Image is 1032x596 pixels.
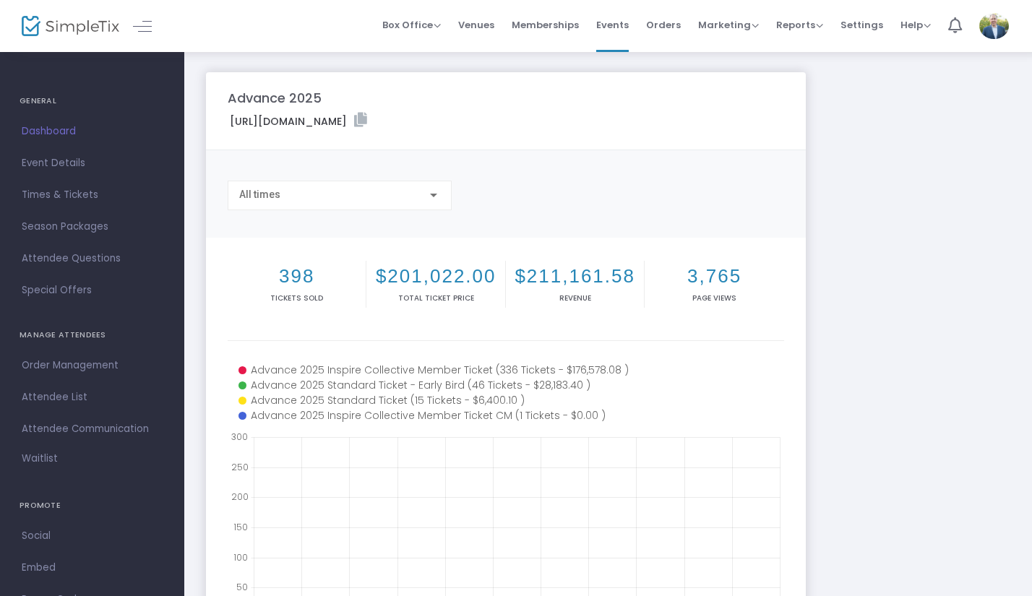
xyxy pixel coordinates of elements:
[509,265,641,288] h2: $211,161.58
[22,217,163,236] span: Season Packages
[509,293,641,303] p: Revenue
[20,491,165,520] h4: PROMOTE
[369,265,502,288] h2: $201,022.00
[22,281,163,300] span: Special Offers
[236,581,248,593] text: 50
[231,460,249,472] text: 250
[22,527,163,545] span: Social
[22,186,163,204] span: Times & Tickets
[698,18,759,32] span: Marketing
[231,491,249,503] text: 200
[231,265,363,288] h2: 398
[22,356,163,375] span: Order Management
[239,189,280,200] span: All times
[382,18,441,32] span: Box Office
[231,431,248,443] text: 300
[369,293,502,303] p: Total Ticket Price
[22,122,163,141] span: Dashboard
[22,249,163,268] span: Attendee Questions
[648,293,781,303] p: Page Views
[233,550,248,563] text: 100
[230,113,367,129] label: [URL][DOMAIN_NAME]
[20,321,165,350] h4: MANAGE ATTENDEES
[20,87,165,116] h4: GENERAL
[22,388,163,407] span: Attendee List
[512,7,579,43] span: Memberships
[776,18,823,32] span: Reports
[228,88,322,108] m-panel-title: Advance 2025
[648,265,781,288] h2: 3,765
[596,7,629,43] span: Events
[22,154,163,173] span: Event Details
[458,7,494,43] span: Venues
[22,452,58,466] span: Waitlist
[22,558,163,577] span: Embed
[22,420,163,439] span: Attendee Communication
[233,521,248,533] text: 150
[231,293,363,303] p: Tickets sold
[646,7,681,43] span: Orders
[900,18,931,32] span: Help
[840,7,883,43] span: Settings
